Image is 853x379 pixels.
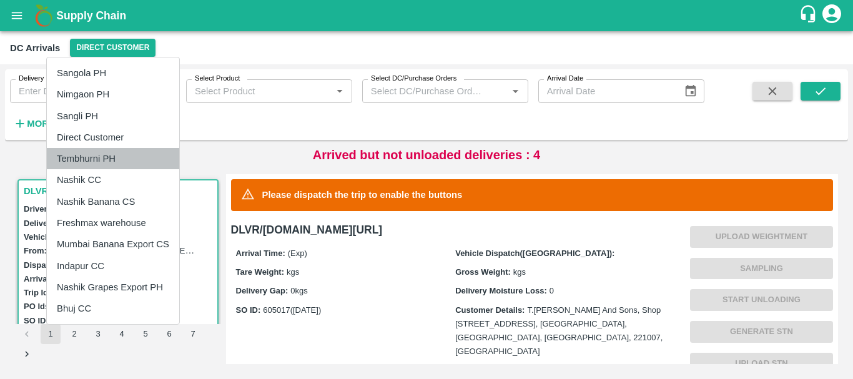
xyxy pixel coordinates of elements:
li: Tembhurni PH [47,148,179,169]
li: Sangola PH [47,62,179,84]
li: Indapur CC [47,255,179,277]
li: Bhuj CC [47,298,179,319]
li: Nashik Grapes Export PH [47,277,179,298]
li: Mumbai Banana Export CS [47,234,179,255]
li: Nimgaon PH [47,84,179,105]
li: Nashik Banana CS [47,191,179,212]
li: Nashik CC [47,169,179,190]
li: Direct Customer [47,127,179,148]
li: Sangli PH [47,106,179,127]
li: Freshmax warehouse [47,212,179,234]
